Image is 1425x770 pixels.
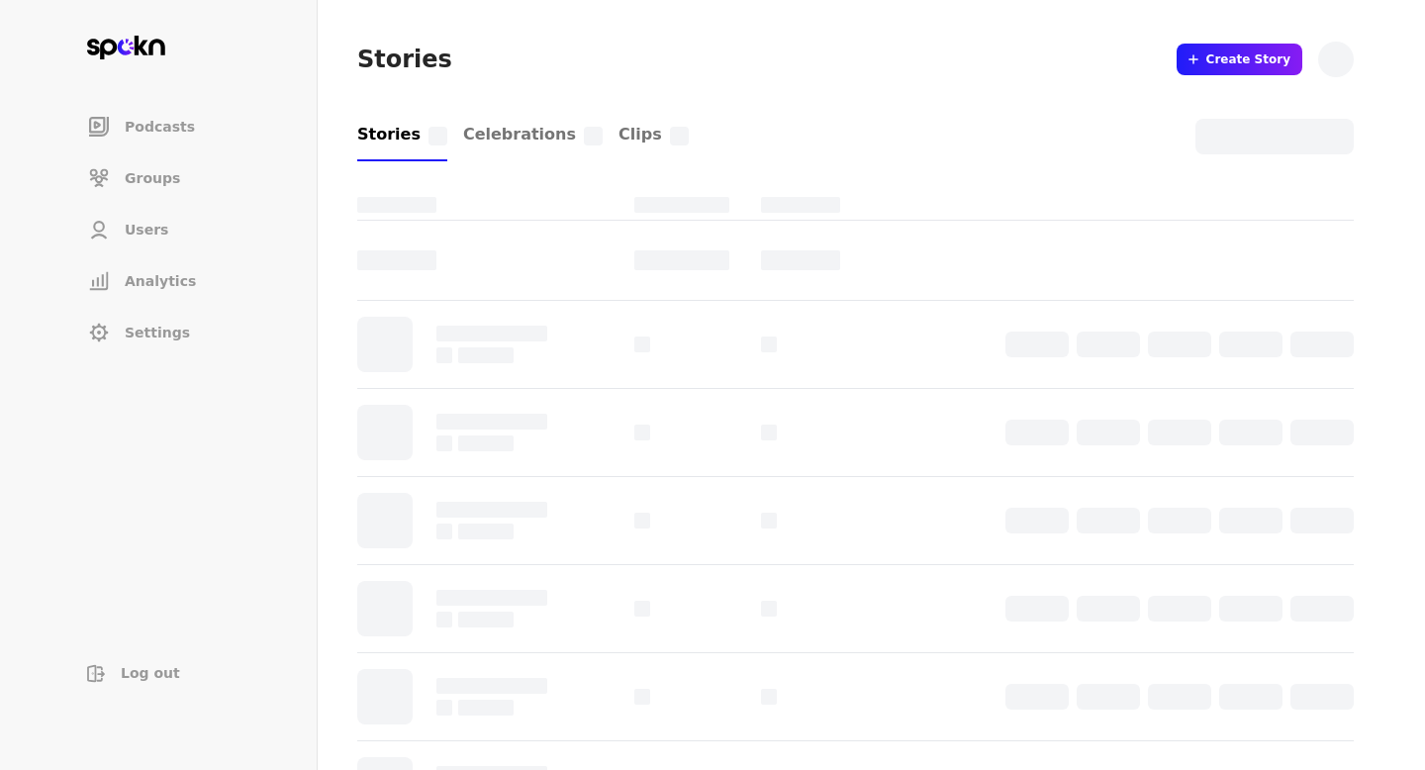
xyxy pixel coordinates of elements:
[125,323,190,342] span: Settings
[357,125,421,144] span: Stories
[670,127,689,145] span: 0
[618,125,662,144] span: Clips
[357,109,447,161] a: Stories0
[71,206,277,253] a: Users
[71,655,277,691] button: Log out
[463,109,603,161] a: Celebrations0
[71,103,277,150] a: Podcasts
[357,44,452,75] h1: Stories
[121,663,180,683] span: Log out
[71,154,277,202] a: Groups
[125,220,168,240] span: Users
[125,168,180,188] span: Groups
[428,127,447,145] span: 0
[463,125,576,144] span: Celebrations
[1206,51,1290,67] span: Create Story
[71,309,277,356] a: Settings
[1177,44,1302,75] a: Create Story
[618,109,689,161] a: Clips0
[71,257,277,305] a: Analytics
[125,271,196,291] span: Analytics
[584,127,603,145] span: 0
[125,117,195,137] span: Podcasts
